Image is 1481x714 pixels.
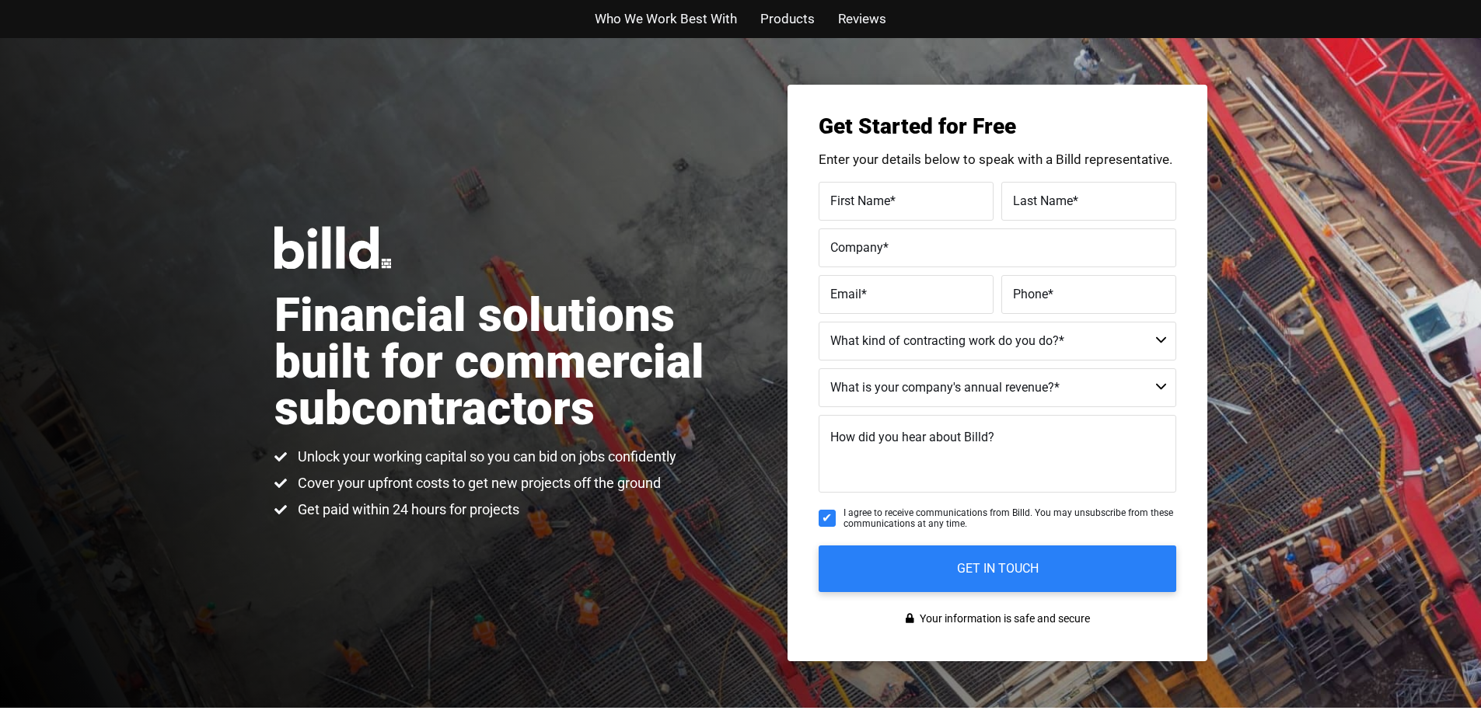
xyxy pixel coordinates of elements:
[294,500,519,519] span: Get paid within 24 hours for projects
[1013,193,1073,207] span: Last Name
[294,474,661,493] span: Cover your upfront costs to get new projects off the ground
[916,608,1090,630] span: Your information is safe and secure
[819,153,1176,166] p: Enter your details below to speak with a Billd representative.
[830,193,890,207] span: First Name
[844,507,1176,530] span: I agree to receive communications from Billd. You may unsubscribe from these communications at an...
[838,8,886,30] a: Reviews
[294,448,676,466] span: Unlock your working capital so you can bid on jobs confidently
[760,8,815,30] a: Products
[830,286,861,301] span: Email
[819,116,1176,138] h3: Get Started for Free
[274,292,741,432] h1: Financial solutions built for commercial subcontractors
[595,8,737,30] a: Who We Work Best With
[819,545,1176,592] input: GET IN TOUCH
[830,239,883,254] span: Company
[819,510,836,527] input: I agree to receive communications from Billd. You may unsubscribe from these communications at an...
[830,430,994,444] span: How did you hear about Billd?
[1013,286,1048,301] span: Phone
